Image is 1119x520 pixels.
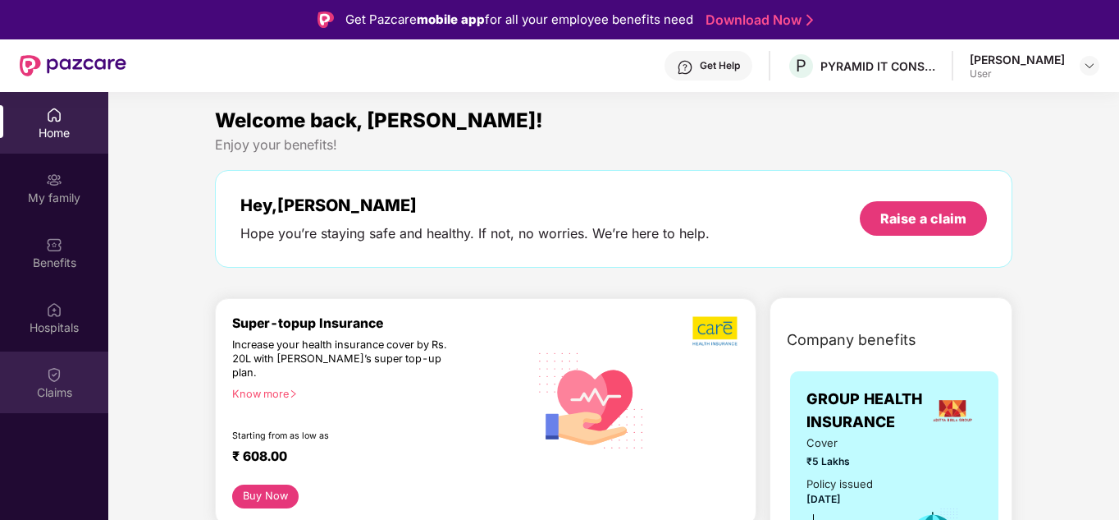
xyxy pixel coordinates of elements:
[806,435,884,452] span: Cover
[46,172,62,188] img: svg+xml;base64,PHN2ZyB3aWR0aD0iMjAiIGhlaWdodD0iMjAiIHZpZXdCb3g9IjAgMCAyMCAyMCIgZmlsbD0ibm9uZSIgeG...
[1083,59,1096,72] img: svg+xml;base64,PHN2ZyBpZD0iRHJvcGRvd24tMzJ4MzIiIHhtbG5zPSJodHRwOi8vd3d3LnczLm9yZy8yMDAwL3N2ZyIgd2...
[820,58,935,74] div: PYRAMID IT CONSULTING PRIVATE LIMITED
[46,366,62,383] img: svg+xml;base64,PHN2ZyBpZD0iQ2xhaW0iIHhtbG5zPSJodHRwOi8vd3d3LnczLm9yZy8yMDAwL3N2ZyIgd2lkdGg9IjIwIi...
[232,388,518,399] div: Know more
[970,52,1065,67] div: [PERSON_NAME]
[345,10,693,30] div: Get Pazcare for all your employee benefits need
[232,485,299,508] button: Buy Now
[806,12,813,29] img: Stroke
[240,196,710,215] div: Hey, [PERSON_NAME]
[215,108,543,132] span: Welcome back, [PERSON_NAME]!
[700,59,740,72] div: Get Help
[806,476,873,493] div: Policy issued
[806,388,923,435] span: GROUP HEALTH INSURANCE
[880,209,966,228] div: Raise a claim
[930,389,975,433] img: insurerLogo
[787,329,916,352] span: Company benefits
[46,237,62,253] img: svg+xml;base64,PHN2ZyBpZD0iQmVuZWZpdHMiIHhtbG5zPSJodHRwOi8vd3d3LnczLm9yZy8yMDAwL3N2ZyIgd2lkdGg9Ij...
[692,315,739,347] img: b5dec4f62d2307b9de63beb79f102df3.png
[970,67,1065,81] div: User
[528,335,655,464] img: svg+xml;base64,PHN2ZyB4bWxucz0iaHR0cDovL3d3dy53My5vcmcvMjAwMC9zdmciIHhtbG5zOnhsaW5rPSJodHRwOi8vd3...
[806,453,884,469] span: ₹5 Lakhs
[806,493,841,505] span: [DATE]
[215,136,1012,154] div: Enjoy your benefits!
[417,12,485,27] strong: mobile app
[232,315,528,331] div: Super-topup Insurance
[706,12,808,29] a: Download Now
[289,389,298,398] span: right
[20,55,126,76] img: New Pazcare Logo
[232,449,512,468] div: ₹ 608.00
[317,12,334,28] img: Logo
[46,107,62,123] img: svg+xml;base64,PHN2ZyBpZD0iSG9tZSIgeG1sbnM9Imh0dHA6Ly93d3cudzMub3JnLzIwMDAvc3ZnIiB3aWR0aD0iMjAiIG...
[240,225,710,242] div: Hope you’re staying safe and healthy. If not, no worries. We’re here to help.
[796,56,806,76] span: P
[677,59,693,76] img: svg+xml;base64,PHN2ZyBpZD0iSGVscC0zMngzMiIgeG1sbnM9Imh0dHA6Ly93d3cudzMub3JnLzIwMDAvc3ZnIiB3aWR0aD...
[46,301,62,318] img: svg+xml;base64,PHN2ZyBpZD0iSG9zcGl0YWxzIiB4bWxucz0iaHR0cDovL3d3dy53My5vcmcvMjAwMC9zdmciIHdpZHRoPS...
[232,430,459,442] div: Starting from as low as
[232,338,457,380] div: Increase your health insurance cover by Rs. 20L with [PERSON_NAME]’s super top-up plan.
